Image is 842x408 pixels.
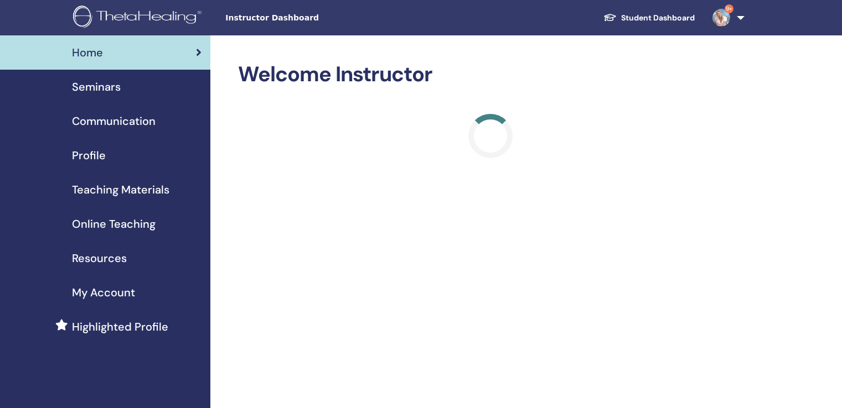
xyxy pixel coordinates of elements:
span: Seminars [72,79,121,95]
span: Instructor Dashboard [225,12,391,24]
span: Communication [72,113,156,129]
span: 9+ [725,4,733,13]
span: Online Teaching [72,216,156,232]
span: Home [72,44,103,61]
span: Highlighted Profile [72,318,168,335]
span: Teaching Materials [72,181,169,198]
span: Profile [72,147,106,164]
img: logo.png [73,6,205,30]
img: default.jpg [712,9,730,27]
a: Student Dashboard [595,8,704,28]
span: My Account [72,284,135,301]
h2: Welcome Instructor [238,62,742,87]
img: graduation-cap-white.svg [603,13,617,22]
span: Resources [72,250,127,266]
